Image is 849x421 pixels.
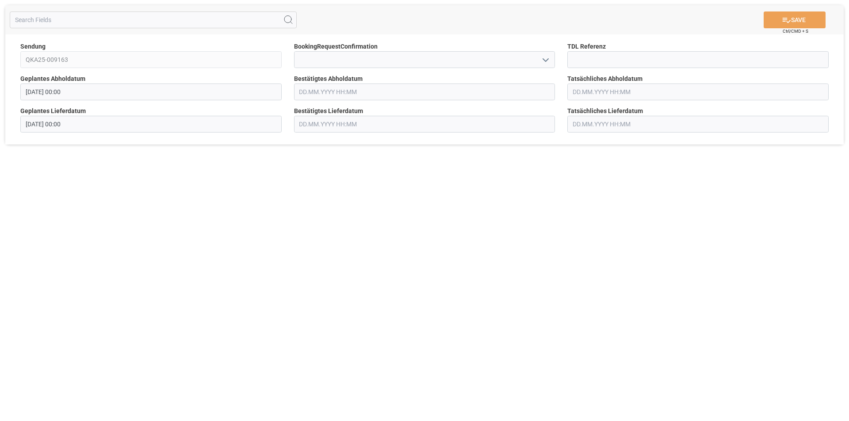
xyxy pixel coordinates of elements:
span: TDL Referenz [567,42,606,51]
input: DD.MM.YYYY HH:MM [567,116,829,133]
input: DD.MM.YYYY HH:MM [20,116,282,133]
input: DD.MM.YYYY HH:MM [294,83,555,100]
input: DD.MM.YYYY HH:MM [20,83,282,100]
span: Ctrl/CMD + S [783,28,808,34]
span: Tatsächliches Lieferdatum [567,106,643,116]
button: open menu [539,53,552,67]
span: Sendung [20,42,46,51]
button: SAVE [764,11,826,28]
span: Geplantes Lieferdatum [20,106,86,116]
span: Bestätigtes Lieferdatum [294,106,363,116]
span: BookingRequestConfirmation [294,42,378,51]
input: DD.MM.YYYY HH:MM [294,116,555,133]
input: DD.MM.YYYY HH:MM [567,83,829,100]
input: Search Fields [10,11,297,28]
span: Geplantes Abholdatum [20,74,85,83]
span: Tatsächliches Abholdatum [567,74,642,83]
span: Bestätigtes Abholdatum [294,74,363,83]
